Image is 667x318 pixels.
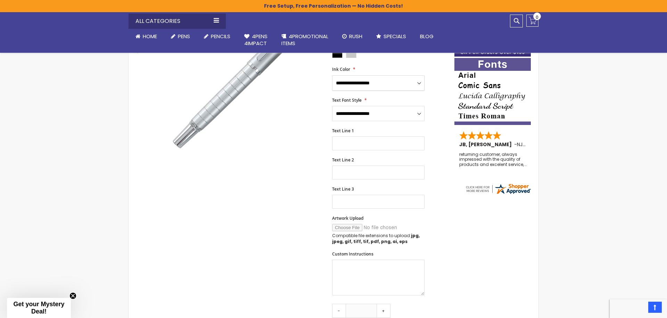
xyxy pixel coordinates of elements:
span: - , [514,141,575,148]
a: Blog [413,29,440,44]
span: 4Pens 4impact [244,33,267,47]
span: Text Font Style [332,97,362,103]
span: Pens [178,33,190,40]
div: returning customer, always impressed with the quality of products and excelent service, will retu... [459,152,527,167]
span: Text Line 2 [332,157,354,163]
p: Compatible file extensions to upload: [332,233,425,244]
a: - [332,304,346,318]
a: 4PROMOTIONALITEMS [274,29,335,51]
a: Specials [369,29,413,44]
span: Blog [420,33,434,40]
a: 0 [526,15,538,27]
span: Text Line 3 [332,186,354,192]
button: Close teaser [69,292,76,299]
div: Silver [346,51,356,58]
span: Home [143,33,157,40]
div: Black [332,51,343,58]
span: Get your Mystery Deal! [13,301,64,315]
span: Text Line 1 [332,128,354,134]
iframe: Google Customer Reviews [610,299,667,318]
strong: jpg, jpeg, gif, tiff, tif, pdf, png, ai, eps [332,233,420,244]
span: 4PROMOTIONAL ITEMS [281,33,328,47]
a: + [377,304,390,318]
img: 4pens.com widget logo [465,183,532,195]
a: 4Pens4impact [237,29,274,51]
div: Get your Mystery Deal!Close teaser [7,298,71,318]
span: 0 [536,14,538,20]
a: Home [129,29,164,44]
a: Pencils [197,29,237,44]
a: Pens [164,29,197,44]
a: Rush [335,29,369,44]
span: Rush [349,33,362,40]
span: Ink Color [332,66,350,72]
span: Custom Instructions [332,251,373,257]
a: 4pens.com certificate URL [465,191,532,196]
span: NJ [517,141,526,148]
span: Specials [384,33,406,40]
span: Pencils [211,33,230,40]
span: JB, [PERSON_NAME] [459,141,514,148]
div: All Categories [129,14,226,29]
img: font-personalization-examples [454,58,531,125]
span: Artwork Upload [332,215,363,221]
